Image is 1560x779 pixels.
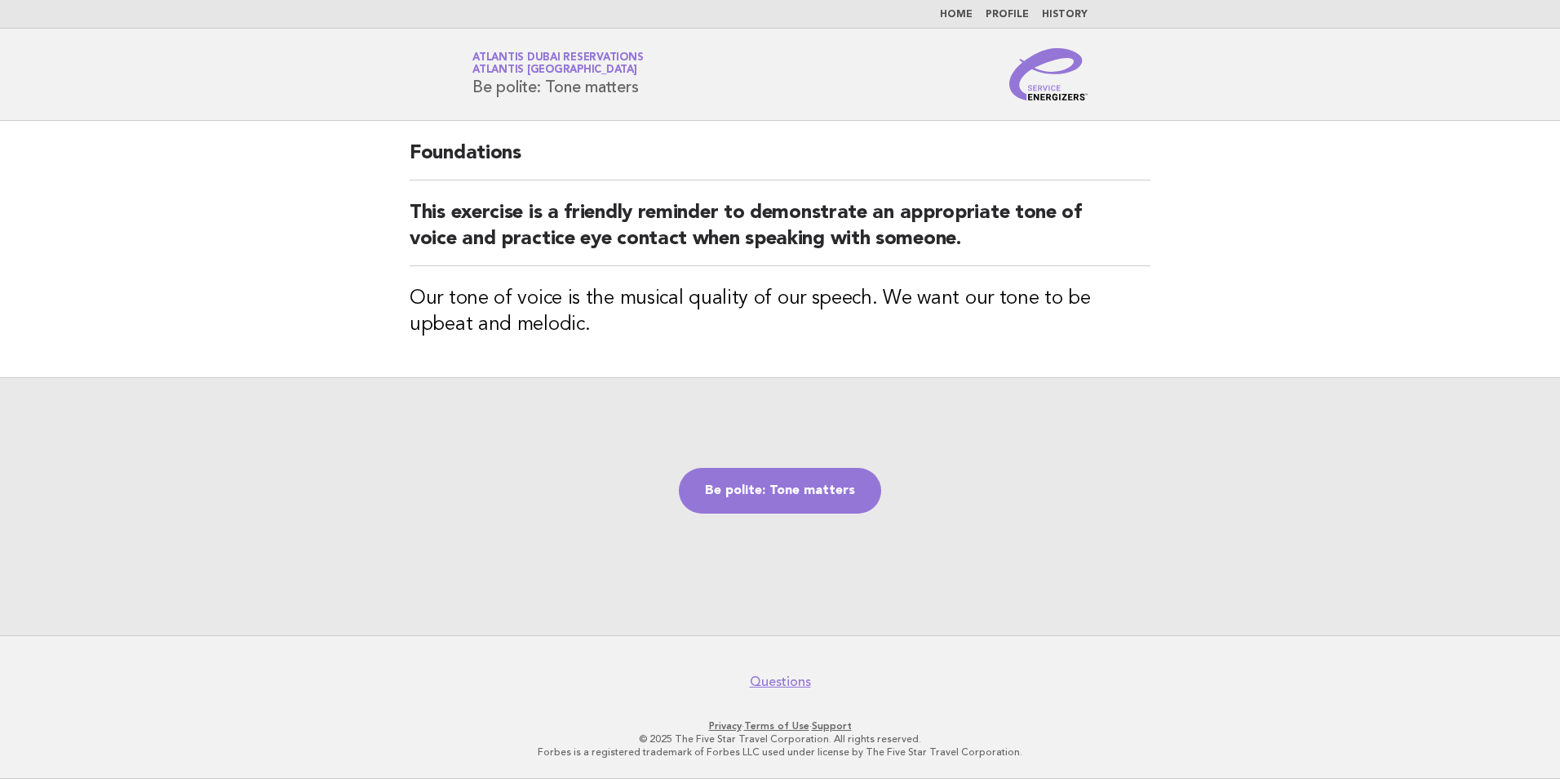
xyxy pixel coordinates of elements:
[750,674,811,690] a: Questions
[1042,10,1088,20] a: History
[410,286,1150,338] h3: Our tone of voice is the musical quality of our speech. We want our tone to be upbeat and melodic.
[281,719,1279,732] p: · ·
[812,720,852,732] a: Support
[472,53,643,96] h1: Be polite: Tone matters
[986,10,1029,20] a: Profile
[744,720,809,732] a: Terms of Use
[679,468,881,514] a: Be polite: Tone matters
[281,746,1279,759] p: Forbes is a registered trademark of Forbes LLC used under license by The Five Star Travel Corpora...
[1009,48,1088,100] img: Service Energizers
[472,65,637,76] span: Atlantis [GEOGRAPHIC_DATA]
[410,200,1150,266] h2: This exercise is a friendly reminder to demonstrate an appropriate tone of voice and practice eye...
[472,52,643,75] a: Atlantis Dubai ReservationsAtlantis [GEOGRAPHIC_DATA]
[940,10,973,20] a: Home
[709,720,742,732] a: Privacy
[281,732,1279,746] p: © 2025 The Five Star Travel Corporation. All rights reserved.
[410,140,1150,180] h2: Foundations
